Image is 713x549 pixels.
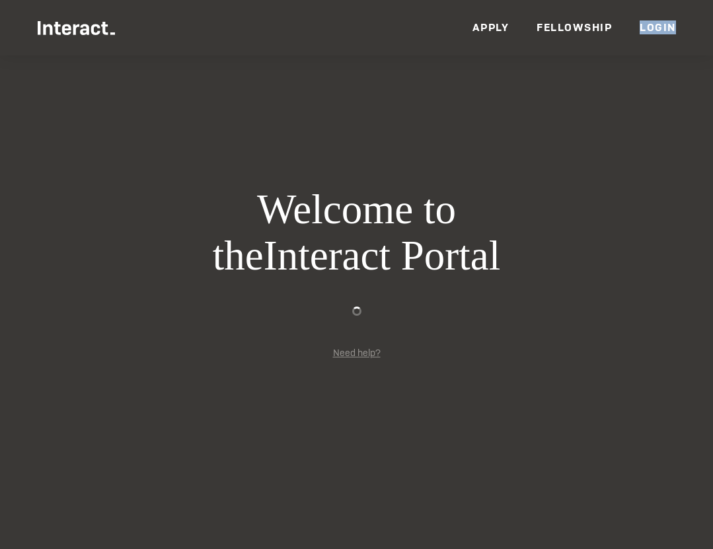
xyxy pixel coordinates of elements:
span: Interact Portal [264,233,501,279]
a: Login [640,20,676,34]
img: Interact Logo [38,21,116,35]
a: Fellowship [537,20,612,34]
a: Need help? [333,347,381,359]
a: Apply [472,20,509,34]
h1: Welcome to the [135,187,579,279]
